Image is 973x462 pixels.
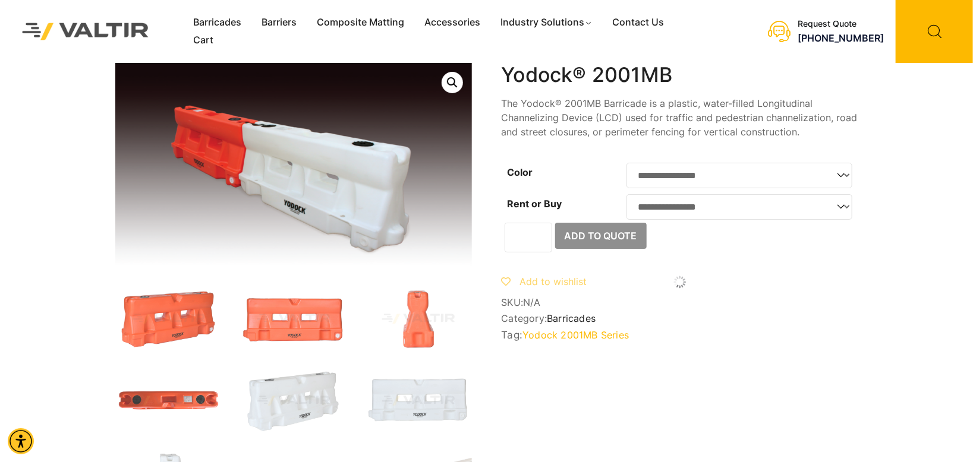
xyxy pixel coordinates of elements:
label: Rent or Buy [508,198,562,210]
p: The Yodock® 2001MB Barricade is a plastic, water-filled Longitudinal Channelizing Device (LCD) us... [502,96,858,139]
a: Barriers [251,14,307,31]
a: Yodock 2001MB Series [522,329,629,341]
img: An orange traffic cone with a wide base and a tapered top, designed for road safety and traffic m... [365,287,472,351]
a: Barricades [547,312,596,324]
span: SKU: [502,297,858,308]
a: Open this option [442,72,463,93]
div: Request Quote [798,19,884,29]
a: call (888) 496-3625 [798,32,884,44]
img: Valtir Rentals [9,10,162,53]
span: Category: [502,313,858,324]
a: Accessories [414,14,490,31]
a: Contact Us [603,14,675,31]
a: Cart [183,31,223,49]
img: An orange plastic dock float with two circular openings and a rectangular label on top. [115,369,222,433]
div: Accessibility Menu [8,428,34,454]
img: A white plastic barrier with two rectangular openings, featuring the brand name "Yodock" and a logo. [365,369,472,433]
a: Industry Solutions [490,14,603,31]
a: Composite Matting [307,14,414,31]
span: Tag: [502,329,858,341]
button: Add to Quote [555,223,647,249]
label: Color [508,166,533,178]
h1: Yodock® 2001MB [502,63,858,87]
span: N/A [523,296,541,308]
img: An orange traffic barrier with two rectangular openings and a logo, designed for road safety and ... [240,287,347,351]
img: A white plastic barrier with a textured surface, designed for traffic control or safety purposes. [240,369,347,433]
a: Barricades [183,14,251,31]
img: 2001MB_Org_3Q.jpg [115,287,222,351]
input: Product quantity [505,223,552,252]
